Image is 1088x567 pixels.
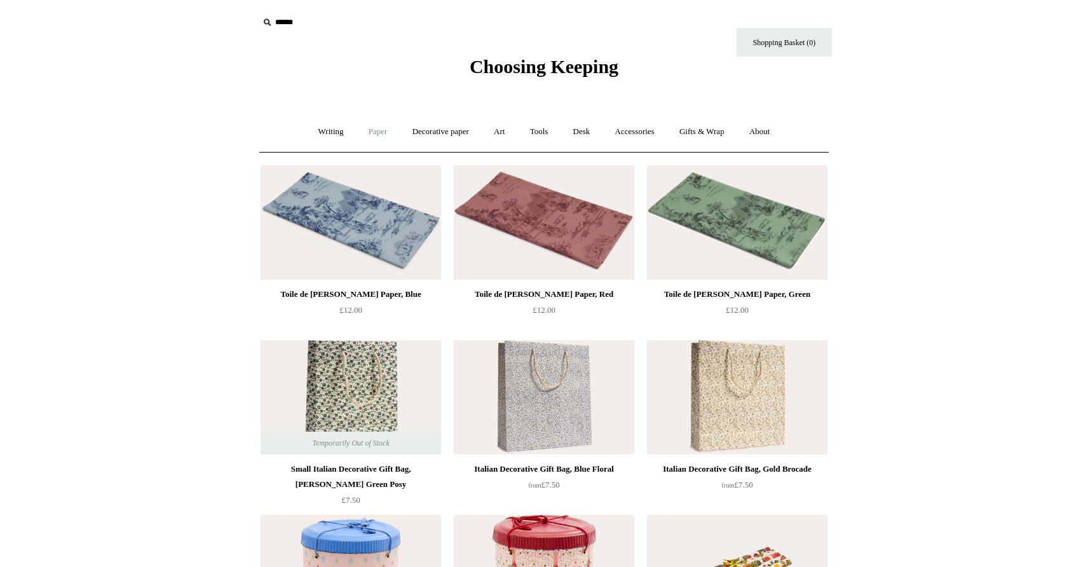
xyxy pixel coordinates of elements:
a: Toile de [PERSON_NAME] Paper, Blue £12.00 [261,287,441,339]
a: Decorative paper [401,115,480,149]
a: Tools [519,115,560,149]
a: Shopping Basket (0) [737,28,832,57]
a: Toile de Jouy Tissue Paper, Red Toile de Jouy Tissue Paper, Red [454,165,634,280]
span: Choosing Keeping [470,56,618,77]
a: Italian Decorative Gift Bag, Blue Floral from£7.50 [454,461,634,514]
a: Toile de Jouy Tissue Paper, Blue Toile de Jouy Tissue Paper, Blue [261,165,441,280]
a: Accessories [604,115,666,149]
div: Italian Decorative Gift Bag, Blue Floral [457,461,631,477]
span: £7.50 [341,495,360,505]
div: Italian Decorative Gift Bag, Gold Brocade [650,461,824,477]
a: Toile de Jouy Tissue Paper, Green Toile de Jouy Tissue Paper, Green [647,165,827,280]
span: Temporarily Out of Stock [299,432,402,454]
a: Desk [562,115,602,149]
a: Small Italian Decorative Gift Bag, Remondini Green Posy Small Italian Decorative Gift Bag, Remond... [261,340,441,454]
span: from [721,482,734,489]
a: Italian Decorative Gift Bag, Gold Brocade Italian Decorative Gift Bag, Gold Brocade [647,340,827,454]
a: About [738,115,782,149]
span: £12.00 [533,305,555,315]
a: Paper [357,115,399,149]
a: Gifts & Wrap [668,115,736,149]
a: Choosing Keeping [470,66,618,75]
a: Italian Decorative Gift Bag, Blue Floral Italian Decorative Gift Bag, Blue Floral [454,340,634,454]
a: Italian Decorative Gift Bag, Gold Brocade from£7.50 [647,461,827,514]
img: Toile de Jouy Tissue Paper, Green [647,165,827,280]
a: Toile de [PERSON_NAME] Paper, Red £12.00 [454,287,634,339]
a: Small Italian Decorative Gift Bag, [PERSON_NAME] Green Posy £7.50 [261,461,441,514]
div: Toile de [PERSON_NAME] Paper, Green [650,287,824,302]
span: £7.50 [721,480,752,489]
a: Toile de [PERSON_NAME] Paper, Green £12.00 [647,287,827,339]
img: Toile de Jouy Tissue Paper, Blue [261,165,441,280]
img: Small Italian Decorative Gift Bag, Remondini Green Posy [261,340,441,454]
a: Art [482,115,516,149]
span: £12.00 [339,305,362,315]
div: Toile de [PERSON_NAME] Paper, Blue [264,287,438,302]
a: Writing [307,115,355,149]
span: from [528,482,541,489]
span: £12.00 [726,305,749,315]
img: Italian Decorative Gift Bag, Blue Floral [454,340,634,454]
span: £7.50 [528,480,559,489]
div: Small Italian Decorative Gift Bag, [PERSON_NAME] Green Posy [264,461,438,492]
img: Toile de Jouy Tissue Paper, Red [454,165,634,280]
div: Toile de [PERSON_NAME] Paper, Red [457,287,631,302]
img: Italian Decorative Gift Bag, Gold Brocade [647,340,827,454]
